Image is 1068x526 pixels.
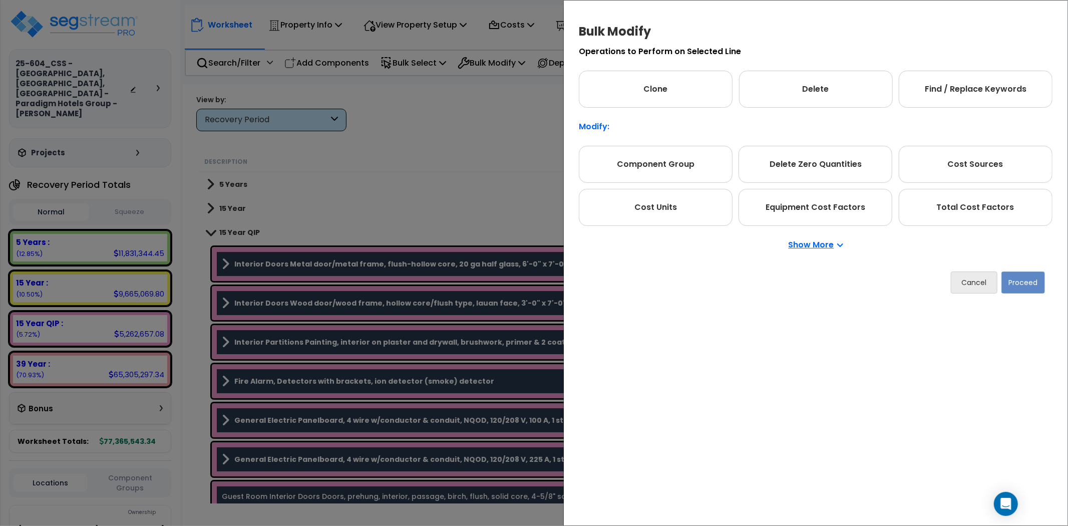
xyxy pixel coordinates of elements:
div: Clone [579,71,733,108]
div: Total Cost Factors [899,189,1052,226]
button: Cancel [951,272,997,294]
button: Proceed [1001,272,1045,294]
div: Equipment Cost Factors [739,189,892,226]
p: Modify: [579,123,1052,131]
div: Delete Zero Quantities [739,146,892,183]
div: Find / Replace Keywords [899,71,1052,108]
h4: Bulk Modify [579,26,1052,38]
div: Delete [739,71,893,108]
div: Component Group [579,146,733,183]
p: Show More [789,241,843,249]
p: Operations to Perform on Selected Line [579,48,1052,56]
div: Cost Sources [899,146,1052,183]
div: Open Intercom Messenger [994,492,1018,516]
div: Cost Units [579,189,733,226]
